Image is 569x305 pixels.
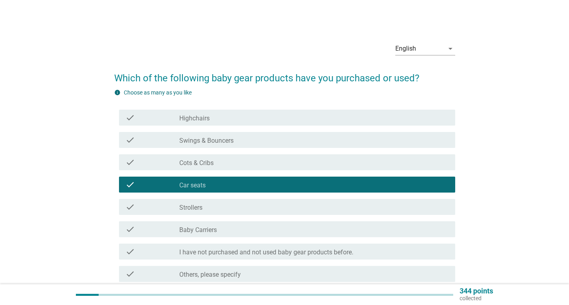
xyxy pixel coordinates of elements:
label: Highchairs [179,114,210,122]
i: check [125,247,135,256]
i: check [125,113,135,122]
i: check [125,269,135,279]
i: arrow_drop_down [446,44,455,53]
label: Others, please specify [179,271,241,279]
label: Strollers [179,204,202,212]
label: Cots & Cribs [179,159,214,167]
i: check [125,202,135,212]
i: check [125,157,135,167]
i: check [125,224,135,234]
div: English [395,45,416,52]
label: I have not purchased and not used baby gear products before. [179,248,353,256]
label: Car seats [179,181,206,189]
label: Baby Carriers [179,226,217,234]
p: 344 points [460,287,493,295]
i: check [125,135,135,145]
i: check [125,180,135,189]
label: Swings & Bouncers [179,137,234,145]
i: info [114,89,121,96]
p: collected [460,295,493,302]
label: Choose as many as you like [124,89,192,96]
h2: Which of the following baby gear products have you purchased or used? [114,63,455,85]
